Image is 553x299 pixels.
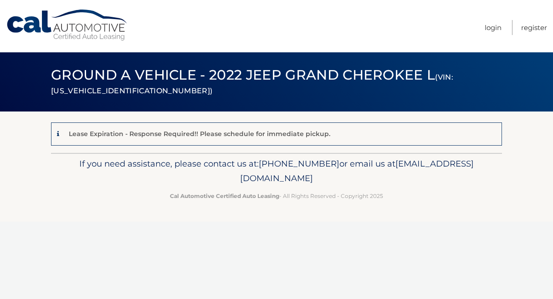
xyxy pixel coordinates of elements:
p: If you need assistance, please contact us at: or email us at [57,157,496,186]
a: Login [485,20,502,35]
p: Lease Expiration - Response Required!! Please schedule for immediate pickup. [69,130,330,138]
span: [PHONE_NUMBER] [259,158,339,169]
p: - All Rights Reserved - Copyright 2025 [57,191,496,201]
span: [EMAIL_ADDRESS][DOMAIN_NAME] [240,158,474,183]
span: Ground a Vehicle - 2022 Jeep Grand Cherokee L [51,66,453,97]
a: Register [521,20,547,35]
a: Cal Automotive [6,9,129,41]
strong: Cal Automotive Certified Auto Leasing [170,193,279,199]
